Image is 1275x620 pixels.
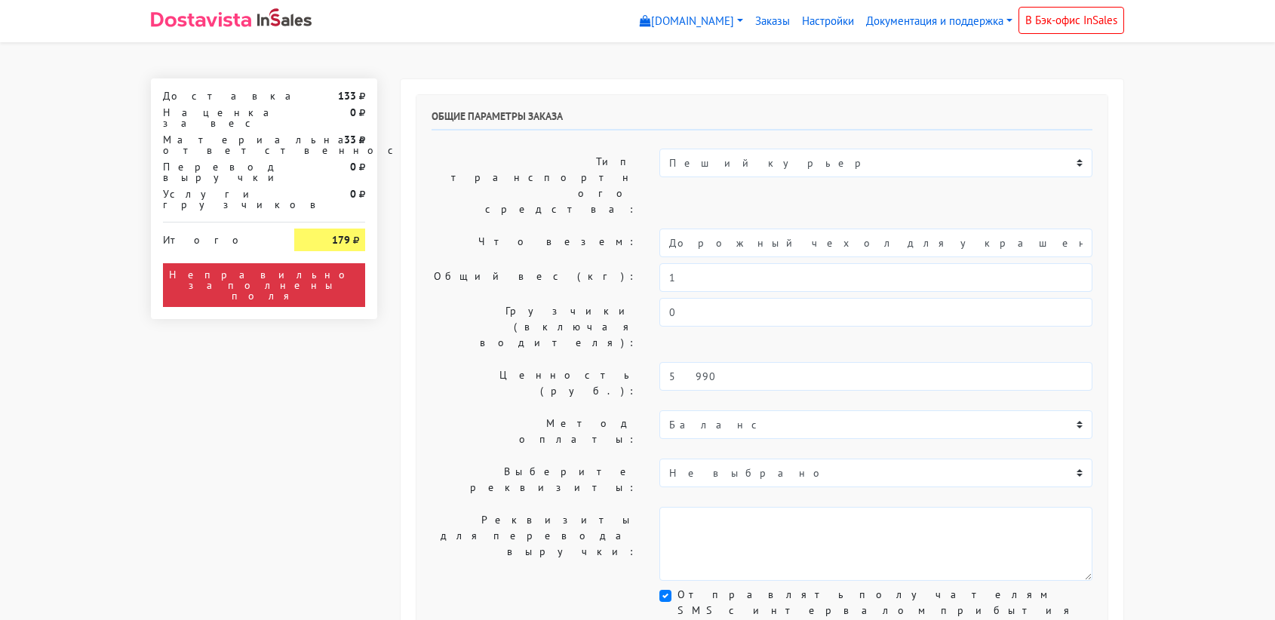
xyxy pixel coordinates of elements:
strong: 0 [350,106,356,119]
div: Материальная ответственность [152,134,283,155]
div: Неправильно заполнены поля [163,263,365,307]
label: Ценность (руб.): [420,362,648,404]
strong: 179 [332,233,350,247]
a: [DOMAIN_NAME] [634,7,749,36]
a: Заказы [749,7,796,36]
a: Документация и поддержка [860,7,1018,36]
label: Что везем: [420,229,648,257]
label: Тип транспортного средства: [420,149,648,223]
label: Реквизиты для перевода выручки: [420,507,648,581]
img: Dostavista - срочная курьерская служба доставки [151,12,251,27]
div: Услуги грузчиков [152,189,283,210]
label: Общий вес (кг): [420,263,648,292]
img: InSales [257,8,312,26]
strong: 33 [344,133,356,146]
div: Доставка [152,91,283,101]
label: Выберите реквизиты: [420,459,648,501]
strong: 0 [350,160,356,173]
label: Метод оплаты: [420,410,648,453]
div: Итого [163,229,272,245]
div: Наценка за вес [152,107,283,128]
strong: 133 [338,89,356,103]
div: Перевод выручки [152,161,283,183]
a: В Бэк-офис InSales [1018,7,1124,34]
strong: 0 [350,187,356,201]
h6: Общие параметры заказа [432,110,1092,130]
a: Настройки [796,7,860,36]
label: Грузчики (включая водителя): [420,298,648,356]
